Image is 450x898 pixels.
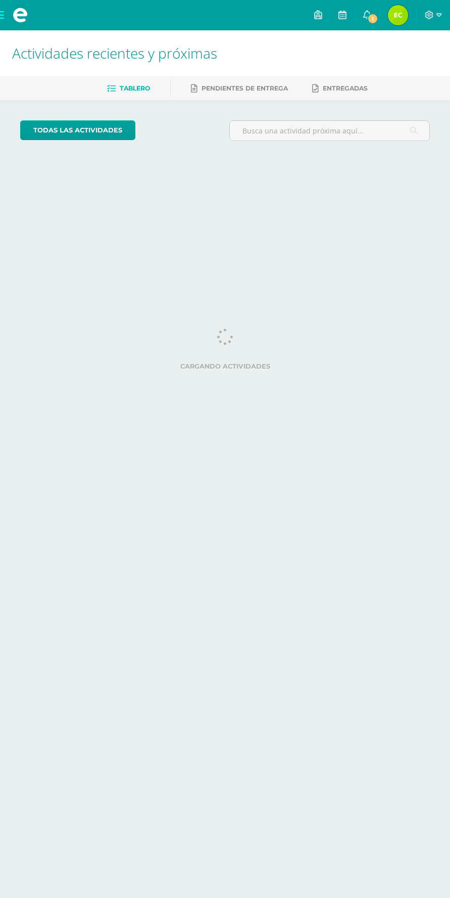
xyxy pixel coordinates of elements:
[323,84,368,92] span: Entregadas
[12,43,217,63] span: Actividades recientes y próximas
[20,120,135,140] a: todas las Actividades
[20,363,430,370] label: Cargando actividades
[388,5,408,25] img: 9a16ed88951ec5942f7639de74a8baf1.png
[191,80,288,97] a: Pendientes de entrega
[312,80,368,97] a: Entregadas
[230,121,430,141] input: Busca una actividad próxima aquí...
[367,13,378,24] span: 1
[107,80,150,97] a: Tablero
[120,84,150,92] span: Tablero
[202,84,288,92] span: Pendientes de entrega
